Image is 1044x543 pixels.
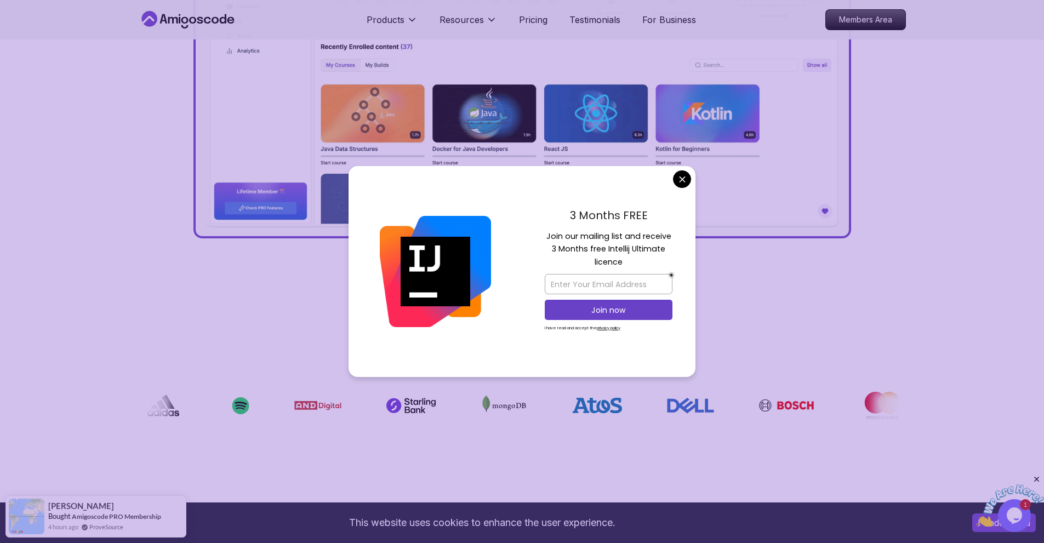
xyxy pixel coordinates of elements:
[367,13,418,35] button: Products
[972,513,1036,532] button: Accept cookies
[569,13,620,26] a: Testimonials
[8,511,956,535] div: This website uses cookies to enhance the user experience.
[440,13,484,26] p: Resources
[9,499,44,534] img: provesource social proof notification image
[89,522,123,531] a: ProveSource
[826,10,905,30] p: Members Area
[642,13,696,26] a: For Business
[48,522,78,531] span: 4 hours ago
[976,475,1044,527] iframe: chat widget
[440,13,497,35] button: Resources
[48,501,114,511] span: [PERSON_NAME]
[367,13,404,26] p: Products
[825,9,906,30] a: Members Area
[139,361,906,374] p: OUR AMIGO STUDENTS WORK IN TOP COMPANIES
[519,13,547,26] a: Pricing
[72,512,161,521] a: Amigoscode PRO Membership
[48,512,71,521] span: Bought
